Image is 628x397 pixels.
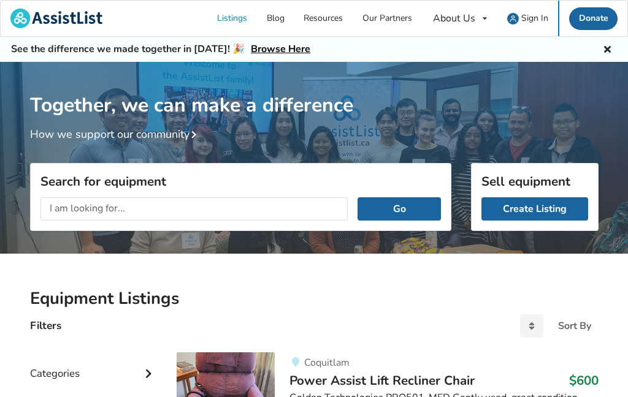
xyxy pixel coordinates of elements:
[40,197,348,221] input: I am looking for...
[353,1,422,36] a: Our Partners
[257,1,294,36] a: Blog
[30,62,599,118] h1: Together, we can make a difference
[521,12,548,24] span: Sign In
[481,197,588,221] a: Create Listing
[30,319,61,333] h4: Filters
[558,321,591,331] div: Sort By
[498,1,559,36] a: user icon Sign In
[251,42,310,56] a: Browse Here
[208,1,258,36] a: Listings
[433,13,475,23] div: About Us
[481,173,588,189] h3: Sell equipment
[569,372,599,388] h3: $600
[11,43,310,56] h5: See the difference we made together in [DATE]! 🎉
[30,342,158,386] div: Categories
[40,173,441,189] h3: Search for equipment
[569,7,618,30] a: Donate
[507,13,519,25] img: user icon
[358,197,440,221] button: Go
[304,356,350,369] span: Coquitlam
[294,1,353,36] a: Resources
[30,288,599,309] h2: Equipment Listings
[30,127,202,142] a: How we support our community
[10,9,102,28] img: assistlist-logo
[289,372,475,389] span: Power Assist Lift Recliner Chair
